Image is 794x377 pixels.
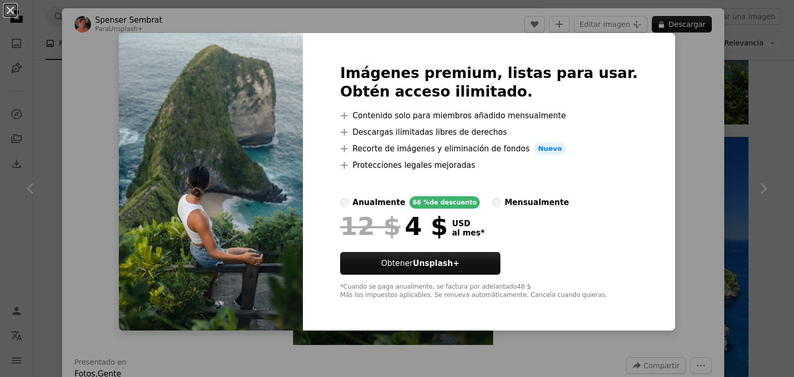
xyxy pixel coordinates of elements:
[340,126,638,138] li: Descargas ilimitadas libres de derechos
[340,109,638,122] li: Contenido solo para miembros añadido mensualmente
[413,259,460,268] strong: Unsplash+
[340,159,638,171] li: Protecciones legales mejoradas
[340,64,638,101] h2: Imágenes premium, listas para usar. Obtén acceso ilimitado.
[340,143,638,155] li: Recorte de imágenes y eliminación de fondos
[452,219,484,228] span: USD
[340,198,348,207] input: anualmente66 %de descuento
[340,252,500,275] button: ObtenerUnsplash+
[353,196,405,209] div: anualmente
[340,283,638,300] div: *Cuando se paga anualmente, se factura por adelantado 48 $ Más los impuestos aplicables. Se renue...
[492,198,500,207] input: mensualmente
[119,33,303,331] img: premium_photo-1674539250113-156c53fef54b
[340,213,448,240] div: 4 $
[409,196,480,209] div: 66 % de descuento
[534,143,566,155] span: Nuevo
[340,213,401,240] span: 12 $
[505,196,569,209] div: mensualmente
[452,228,484,238] span: al mes *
